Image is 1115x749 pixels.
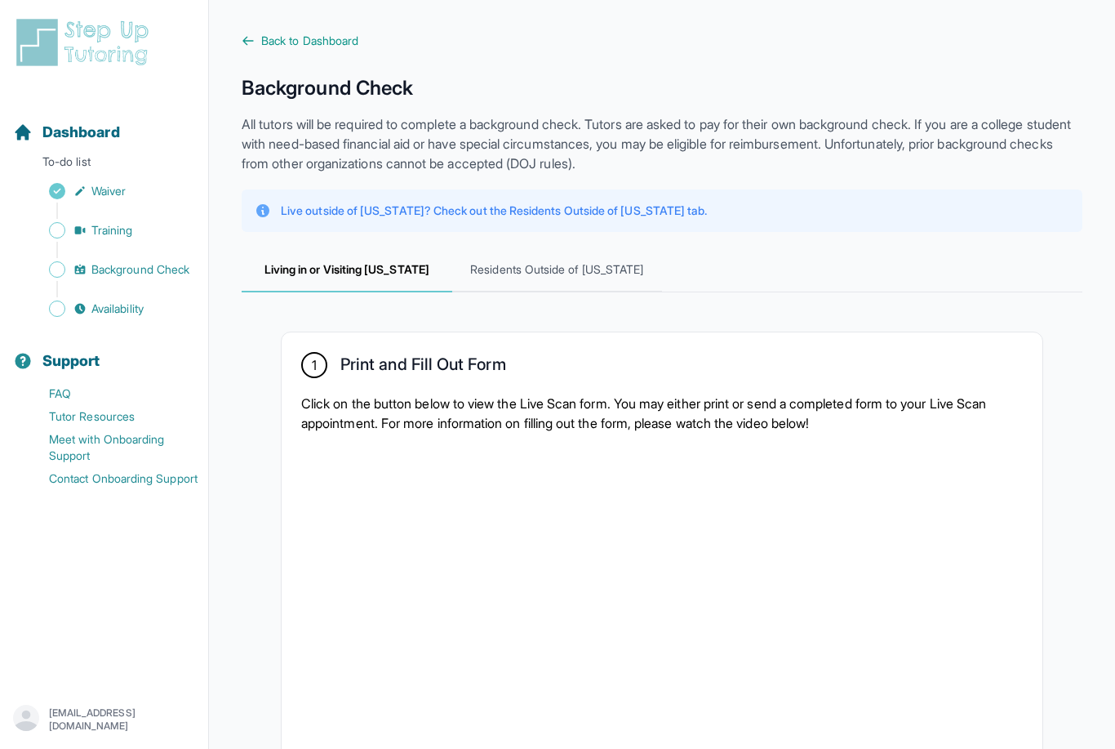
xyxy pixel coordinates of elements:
[281,203,707,219] p: Live outside of [US_STATE]? Check out the Residents Outside of [US_STATE] tab.
[242,75,1082,101] h1: Background Check
[13,219,208,242] a: Training
[13,258,208,281] a: Background Check
[91,183,126,199] span: Waiver
[91,261,189,278] span: Background Check
[13,467,208,490] a: Contact Onboarding Support
[42,350,100,372] span: Support
[340,354,506,381] h2: Print and Fill Out Form
[13,705,195,734] button: [EMAIL_ADDRESS][DOMAIN_NAME]
[42,121,120,144] span: Dashboard
[13,428,208,467] a: Meet with Onboarding Support
[312,355,317,375] span: 1
[7,154,202,176] p: To-do list
[7,323,202,379] button: Support
[13,382,208,405] a: FAQ
[242,114,1082,173] p: All tutors will be required to complete a background check. Tutors are asked to pay for their own...
[242,33,1082,49] a: Back to Dashboard
[261,33,358,49] span: Back to Dashboard
[242,248,452,292] span: Living in or Visiting [US_STATE]
[13,16,158,69] img: logo
[7,95,202,150] button: Dashboard
[91,301,144,317] span: Availability
[452,248,663,292] span: Residents Outside of [US_STATE]
[13,121,120,144] a: Dashboard
[91,222,133,239] span: Training
[13,180,208,203] a: Waiver
[13,297,208,320] a: Availability
[301,394,1023,433] p: Click on the button below to view the Live Scan form. You may either print or send a completed fo...
[242,248,1082,292] nav: Tabs
[13,405,208,428] a: Tutor Resources
[49,707,195,733] p: [EMAIL_ADDRESS][DOMAIN_NAME]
